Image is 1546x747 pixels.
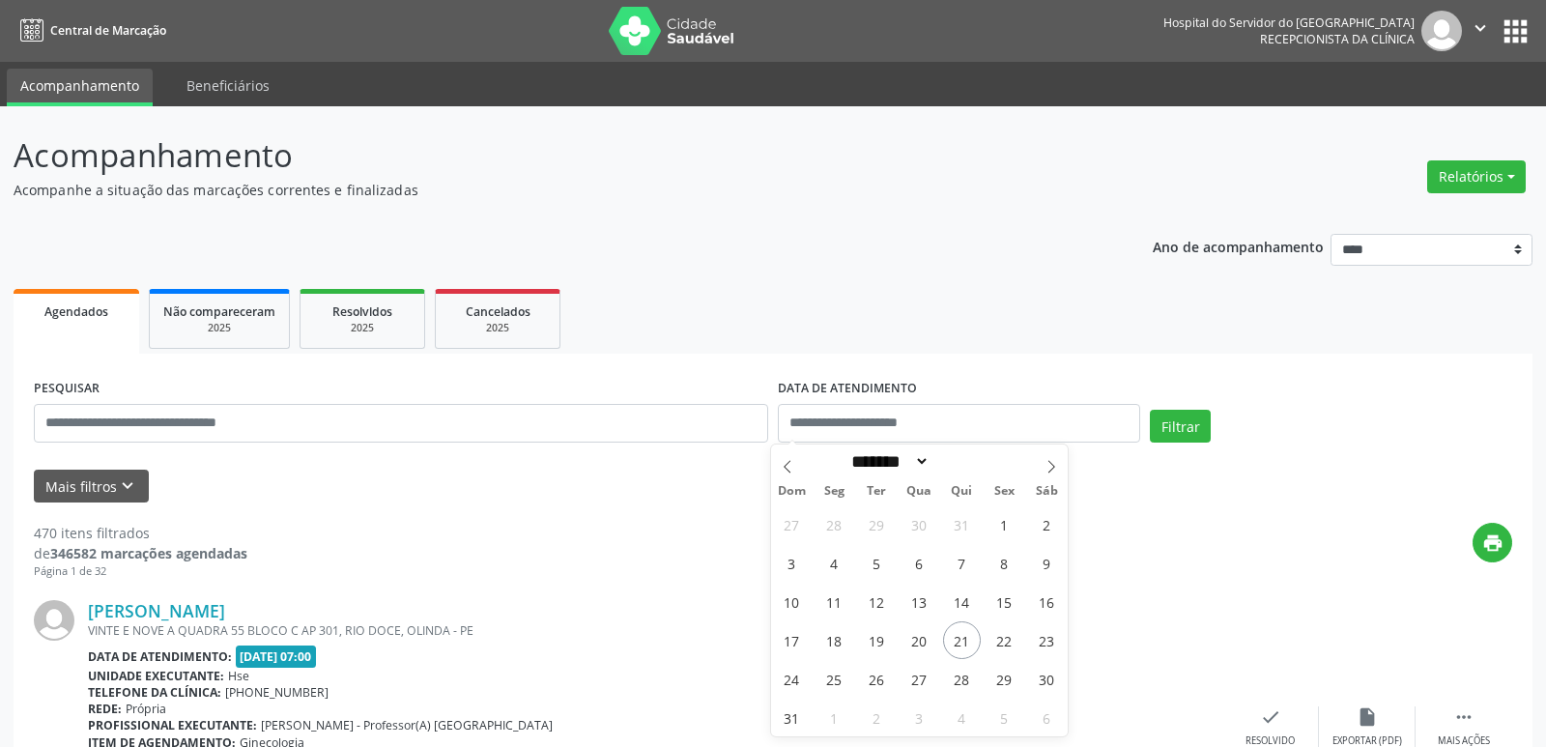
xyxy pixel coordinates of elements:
p: Acompanhe a situação das marcações correntes e finalizadas [14,180,1076,200]
span: Agosto 20, 2025 [901,621,938,659]
span: Cancelados [466,303,530,320]
span: Central de Marcação [50,22,166,39]
p: Acompanhamento [14,131,1076,180]
button:  [1462,11,1499,51]
span: Agosto 1, 2025 [986,505,1023,543]
button: Mais filtroskeyboard_arrow_down [34,470,149,503]
span: Hse [228,668,249,684]
b: Rede: [88,701,122,717]
span: Agosto 11, 2025 [816,583,853,620]
i: check [1260,706,1281,728]
span: Agosto 31, 2025 [773,699,811,736]
span: Agosto 7, 2025 [943,544,981,582]
div: Hospital do Servidor do [GEOGRAPHIC_DATA] [1163,14,1415,31]
span: Não compareceram [163,303,275,320]
div: 2025 [163,321,275,335]
span: Sex [983,485,1025,498]
span: [PHONE_NUMBER] [225,684,329,701]
span: Julho 28, 2025 [816,505,853,543]
span: Agosto 30, 2025 [1028,660,1066,698]
span: Agendados [44,303,108,320]
span: Agosto 2, 2025 [1028,505,1066,543]
span: Agosto 13, 2025 [901,583,938,620]
span: Agosto 5, 2025 [858,544,896,582]
a: Acompanhamento [7,69,153,106]
a: Central de Marcação [14,14,166,46]
span: Qua [898,485,940,498]
span: Dom [771,485,814,498]
button: Relatórios [1427,160,1526,193]
div: 470 itens filtrados [34,523,247,543]
button: apps [1499,14,1532,48]
span: Julho 30, 2025 [901,505,938,543]
b: Data de atendimento: [88,648,232,665]
span: Agosto 29, 2025 [986,660,1023,698]
span: Agosto 24, 2025 [773,660,811,698]
span: Agosto 27, 2025 [901,660,938,698]
span: Julho 29, 2025 [858,505,896,543]
i: insert_drive_file [1357,706,1378,728]
span: Agosto 8, 2025 [986,544,1023,582]
i:  [1470,17,1491,39]
button: Filtrar [1150,410,1211,443]
b: Telefone da clínica: [88,684,221,701]
img: img [34,600,74,641]
div: de [34,543,247,563]
div: Página 1 de 32 [34,563,247,580]
span: Recepcionista da clínica [1260,31,1415,47]
span: Agosto 10, 2025 [773,583,811,620]
img: img [1421,11,1462,51]
div: 2025 [449,321,546,335]
span: [PERSON_NAME] - Professor(A) [GEOGRAPHIC_DATA] [261,717,553,733]
span: Agosto 4, 2025 [816,544,853,582]
span: Agosto 16, 2025 [1028,583,1066,620]
a: [PERSON_NAME] [88,600,225,621]
span: Agosto 19, 2025 [858,621,896,659]
strong: 346582 marcações agendadas [50,544,247,562]
span: Sáb [1025,485,1068,498]
div: VINTE E NOVE A QUADRA 55 BLOCO C AP 301, RIO DOCE, OLINDA - PE [88,622,1222,639]
span: Setembro 4, 2025 [943,699,981,736]
span: Agosto 12, 2025 [858,583,896,620]
span: Ter [855,485,898,498]
span: Resolvidos [332,303,392,320]
span: Julho 31, 2025 [943,505,981,543]
select: Month [845,451,930,472]
i: keyboard_arrow_down [117,475,138,497]
span: Setembro 5, 2025 [986,699,1023,736]
span: Agosto 15, 2025 [986,583,1023,620]
span: Agosto 14, 2025 [943,583,981,620]
span: Setembro 6, 2025 [1028,699,1066,736]
span: Agosto 9, 2025 [1028,544,1066,582]
span: Agosto 23, 2025 [1028,621,1066,659]
div: 2025 [314,321,411,335]
b: Profissional executante: [88,717,257,733]
span: Setembro 2, 2025 [858,699,896,736]
i: print [1482,532,1503,554]
span: Agosto 6, 2025 [901,544,938,582]
b: Unidade executante: [88,668,224,684]
span: Agosto 3, 2025 [773,544,811,582]
span: Setembro 1, 2025 [816,699,853,736]
span: Agosto 26, 2025 [858,660,896,698]
span: Seg [813,485,855,498]
span: Qui [940,485,983,498]
span: [DATE] 07:00 [236,646,317,668]
i:  [1453,706,1474,728]
span: Agosto 25, 2025 [816,660,853,698]
label: PESQUISAR [34,374,100,404]
label: DATA DE ATENDIMENTO [778,374,917,404]
span: Setembro 3, 2025 [901,699,938,736]
span: Agosto 21, 2025 [943,621,981,659]
span: Própria [126,701,166,717]
p: Ano de acompanhamento [1153,234,1324,258]
span: Agosto 22, 2025 [986,621,1023,659]
span: Agosto 18, 2025 [816,621,853,659]
button: print [1473,523,1512,562]
span: Julho 27, 2025 [773,505,811,543]
span: Agosto 17, 2025 [773,621,811,659]
input: Year [930,451,993,472]
a: Beneficiários [173,69,283,102]
span: Agosto 28, 2025 [943,660,981,698]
